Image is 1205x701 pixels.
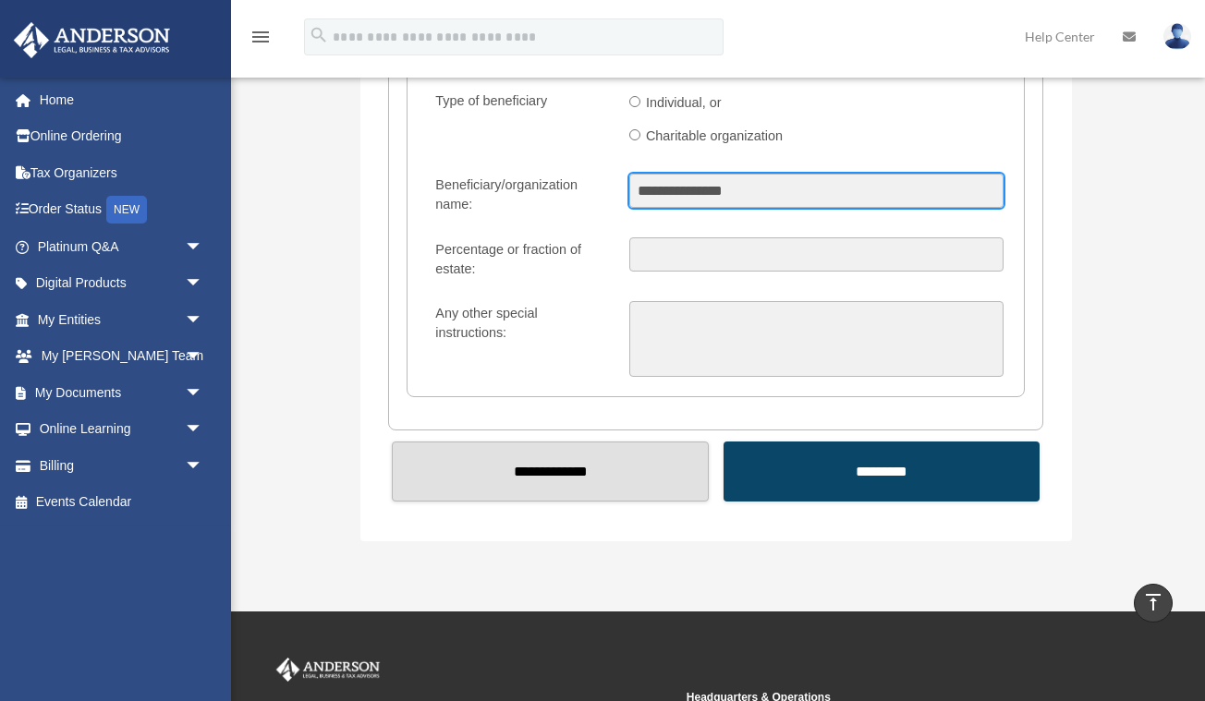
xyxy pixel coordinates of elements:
span: arrow_drop_down [185,301,222,339]
img: Anderson Advisors Platinum Portal [273,658,383,682]
div: Percentage or fraction of estate: [435,240,610,279]
img: Anderson Advisors Platinum Portal [8,22,176,58]
i: search [309,25,329,45]
a: My Entitiesarrow_drop_down [13,301,231,338]
span: arrow_drop_down [185,338,222,376]
a: Billingarrow_drop_down [13,447,231,484]
a: Online Ordering [13,118,231,155]
a: Home [13,81,231,118]
a: Events Calendar [13,484,231,521]
span: arrow_drop_down [185,228,222,266]
a: Order StatusNEW [13,191,231,229]
i: vertical_align_top [1142,591,1164,613]
img: User Pic [1163,23,1191,50]
a: vertical_align_top [1134,584,1173,622]
div: Any other special instructions: [435,304,610,343]
div: Charitable organization [646,125,783,147]
span: arrow_drop_down [185,265,222,303]
i: menu [250,26,272,48]
label: Beneficiary/organization name: [428,174,615,219]
a: My [PERSON_NAME] Teamarrow_drop_down [13,338,231,375]
a: Digital Productsarrow_drop_down [13,265,231,302]
a: menu [250,32,272,48]
label: Type of beneficiary [428,89,615,154]
div: NEW [106,196,147,224]
span: arrow_drop_down [185,447,222,485]
a: Online Learningarrow_drop_down [13,411,231,448]
a: Platinum Q&Aarrow_drop_down [13,228,231,265]
span: arrow_drop_down [185,411,222,449]
div: Individual, or [646,91,722,114]
span: arrow_drop_down [185,374,222,412]
a: Tax Organizers [13,154,231,191]
a: My Documentsarrow_drop_down [13,374,231,411]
